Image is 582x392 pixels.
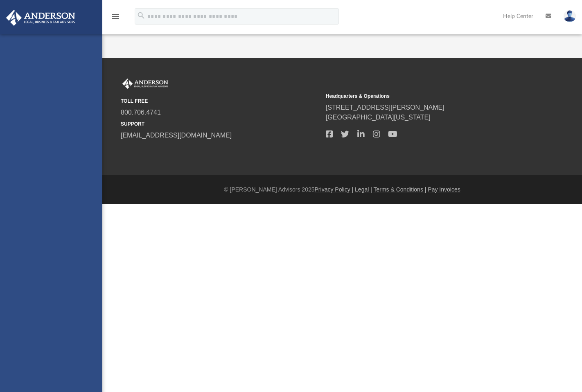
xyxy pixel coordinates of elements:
a: Privacy Policy | [315,186,354,193]
img: Anderson Advisors Platinum Portal [4,10,78,26]
i: search [137,11,146,20]
a: [EMAIL_ADDRESS][DOMAIN_NAME] [121,132,232,139]
a: Pay Invoices [428,186,460,193]
a: [GEOGRAPHIC_DATA][US_STATE] [326,114,431,121]
a: 800.706.4741 [121,109,161,116]
a: Legal | [355,186,372,193]
small: SUPPORT [121,120,320,128]
img: User Pic [564,10,576,22]
div: © [PERSON_NAME] Advisors 2025 [102,185,582,194]
a: [STREET_ADDRESS][PERSON_NAME] [326,104,444,111]
img: Anderson Advisors Platinum Portal [121,79,170,89]
small: TOLL FREE [121,97,320,105]
small: Headquarters & Operations [326,92,525,100]
a: Terms & Conditions | [374,186,426,193]
i: menu [111,11,120,21]
a: menu [111,16,120,21]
